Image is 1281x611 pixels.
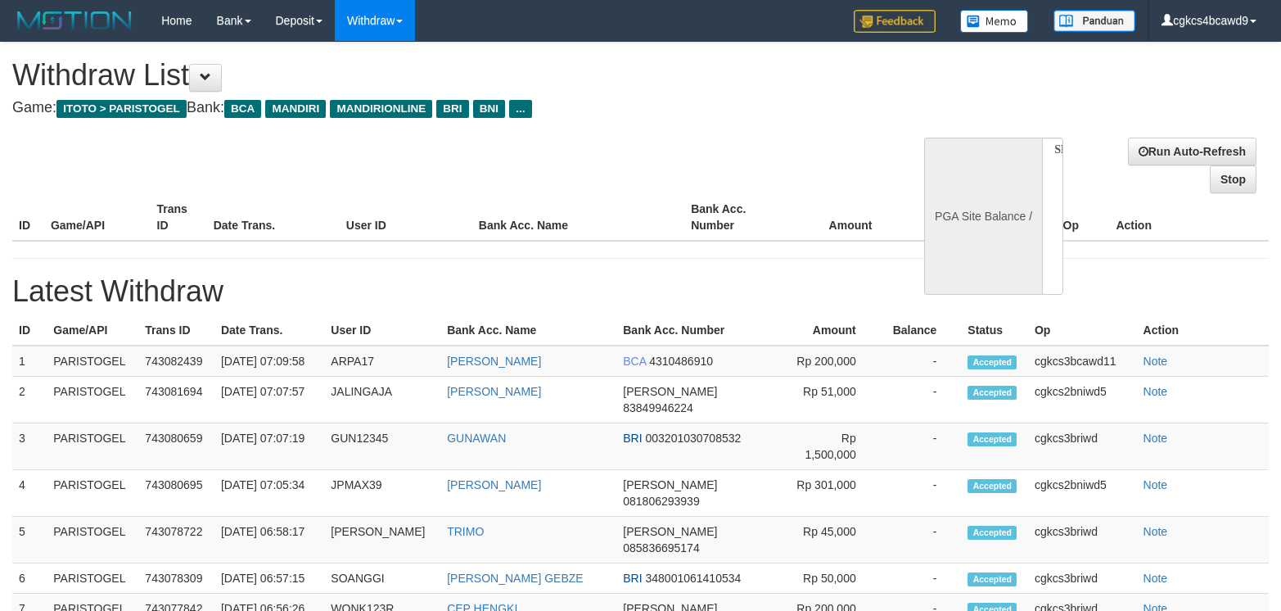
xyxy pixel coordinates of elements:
th: Balance [896,194,994,241]
td: Rp 51,000 [786,377,881,423]
th: Bank Acc. Number [684,194,791,241]
th: Trans ID [151,194,207,241]
img: MOTION_logo.png [12,8,137,33]
th: Trans ID [138,315,214,346]
th: User ID [324,315,440,346]
div: PGA Site Balance / [924,138,1042,295]
a: Note [1143,478,1168,491]
td: 4 [12,470,47,517]
td: GUN12345 [324,423,440,470]
td: cgkcs3briwd [1028,517,1137,563]
a: [PERSON_NAME] [447,355,541,368]
td: - [881,563,962,594]
th: Date Trans. [214,315,324,346]
td: 6 [12,563,47,594]
td: [DATE] 06:58:17 [214,517,324,563]
td: Rp 200,000 [786,346,881,377]
span: 085836695174 [623,541,699,554]
span: BRI [623,432,642,445]
span: BRI [436,100,468,118]
img: Feedback.jpg [854,10,936,33]
a: [PERSON_NAME] [447,478,541,491]
th: Bank Acc. Name [472,194,684,241]
img: Button%20Memo.svg [960,10,1029,33]
td: [DATE] 07:07:19 [214,423,324,470]
td: JALINGAJA [324,377,440,423]
th: Game/API [44,194,151,241]
span: [PERSON_NAME] [623,478,717,491]
td: PARISTOGEL [47,470,138,517]
span: MANDIRIONLINE [330,100,432,118]
td: [DATE] 07:09:58 [214,346,324,377]
a: Stop [1210,165,1256,193]
span: [PERSON_NAME] [623,385,717,398]
td: cgkcs2bniwd5 [1028,470,1137,517]
span: Accepted [968,386,1017,400]
span: MANDIRI [265,100,326,118]
th: Status [961,315,1028,346]
td: cgkcs3bcawd11 [1028,346,1137,377]
td: Rp 301,000 [786,470,881,517]
span: Accepted [968,479,1017,493]
td: 743080695 [138,470,214,517]
a: Note [1143,525,1168,538]
td: - [881,423,962,470]
td: PARISTOGEL [47,517,138,563]
a: TRIMO [447,525,484,538]
th: User ID [340,194,472,241]
td: [PERSON_NAME] [324,517,440,563]
th: Bank Acc. Name [440,315,616,346]
td: 743080659 [138,423,214,470]
span: 081806293939 [623,495,699,508]
h1: Withdraw List [12,59,837,92]
span: Accepted [968,526,1017,540]
a: Note [1143,572,1168,585]
a: Note [1143,432,1168,445]
span: Accepted [968,432,1017,446]
td: PARISTOGEL [47,563,138,594]
th: Action [1109,194,1269,241]
td: 2 [12,377,47,423]
td: Rp 1,500,000 [786,423,881,470]
td: [DATE] 06:57:15 [214,563,324,594]
span: 4310486910 [649,355,713,368]
th: Op [1057,194,1110,241]
th: Amount [786,315,881,346]
h1: Latest Withdraw [12,275,1269,308]
td: 743082439 [138,346,214,377]
td: [DATE] 07:05:34 [214,470,324,517]
th: ID [12,194,44,241]
td: - [881,517,962,563]
a: GUNAWAN [447,432,506,445]
td: 743078309 [138,563,214,594]
span: 003201030708532 [645,432,741,445]
span: [PERSON_NAME] [623,525,717,538]
h4: Game: Bank: [12,100,837,116]
a: Note [1143,385,1168,398]
td: [DATE] 07:07:57 [214,377,324,423]
th: Action [1137,315,1269,346]
td: - [881,377,962,423]
td: 3 [12,423,47,470]
td: 5 [12,517,47,563]
td: JPMAX39 [324,470,440,517]
td: 743081694 [138,377,214,423]
td: Rp 45,000 [786,517,881,563]
td: cgkcs2bniwd5 [1028,377,1137,423]
td: cgkcs3briwd [1028,423,1137,470]
a: [PERSON_NAME] [447,385,541,398]
a: Note [1143,355,1168,368]
td: - [881,346,962,377]
span: BRI [623,572,642,585]
span: Accepted [968,355,1017,369]
span: Accepted [968,573,1017,586]
span: BCA [224,100,261,118]
td: PARISTOGEL [47,423,138,470]
a: Run Auto-Refresh [1128,138,1256,165]
td: 743078722 [138,517,214,563]
td: 1 [12,346,47,377]
td: ARPA17 [324,346,440,377]
th: Balance [881,315,962,346]
td: PARISTOGEL [47,346,138,377]
span: ITOTO > PARISTOGEL [56,100,187,118]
